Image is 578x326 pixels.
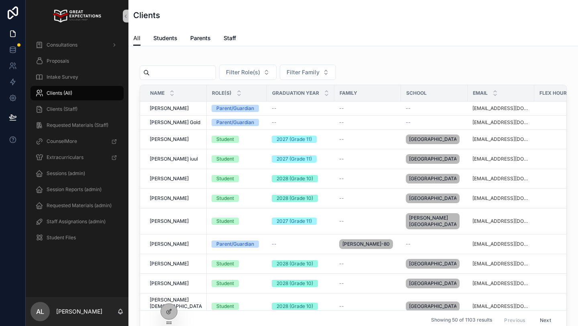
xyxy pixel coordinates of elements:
span: [PERSON_NAME] [150,218,189,224]
a: [EMAIL_ADDRESS][DOMAIN_NAME] [472,261,529,267]
span: Filter Role(s) [226,68,260,76]
div: 2027 (Grade 11) [277,136,312,143]
span: Sessions (admin) [47,170,85,177]
a: [EMAIL_ADDRESS][DOMAIN_NAME] [472,156,529,162]
span: -- [406,241,411,247]
a: -- [406,119,463,126]
a: Clients (All) [31,86,124,100]
a: Session Reports (admin) [31,182,124,197]
a: Staff [224,31,236,47]
a: [PERSON_NAME] [150,175,202,182]
a: [EMAIL_ADDRESS][DOMAIN_NAME] [472,195,529,202]
a: Requested Materials (Staff) [31,118,124,132]
div: scrollable content [26,32,128,255]
a: [PERSON_NAME][DEMOGRAPHIC_DATA] [150,297,202,316]
a: [GEOGRAPHIC_DATA] [406,257,463,270]
span: Students [153,34,177,42]
a: Parent/Guardian [212,240,262,248]
span: Student Files [47,234,76,241]
a: Intake Survey [31,70,124,84]
a: [GEOGRAPHIC_DATA] [406,172,463,185]
span: Email [473,90,488,96]
span: Consultations [47,42,77,48]
a: -- [339,175,396,182]
span: Session Reports (admin) [47,186,102,193]
a: -- [406,105,463,112]
a: Student [212,280,262,287]
a: 2028 (Grade 10) [272,280,330,287]
a: All [133,31,140,46]
span: [PERSON_NAME] [150,175,189,182]
a: Staff Assignations (admin) [31,214,124,229]
span: Filter Family [287,68,320,76]
div: 2027 (Grade 11) [277,155,312,163]
a: 2028 (Grade 10) [272,260,330,267]
a: [EMAIL_ADDRESS][DOMAIN_NAME] [472,105,529,112]
span: [PERSON_NAME] iuul [150,156,198,162]
a: [EMAIL_ADDRESS][DOMAIN_NAME] [472,303,529,310]
div: 2027 (Grade 11) [277,218,312,225]
a: [EMAIL_ADDRESS][DOMAIN_NAME] [472,280,529,287]
a: -- [339,136,396,143]
span: [PERSON_NAME] [150,280,189,287]
a: Student Files [31,230,124,245]
a: Extracurriculars [31,150,124,165]
a: [EMAIL_ADDRESS][DOMAIN_NAME] [472,175,529,182]
span: Intake Survey [47,74,78,80]
span: [GEOGRAPHIC_DATA] [409,280,456,287]
span: [PERSON_NAME] [150,105,189,112]
span: -- [339,261,344,267]
a: 2027 (Grade 11) [272,155,330,163]
span: Extracurriculars [47,154,83,161]
a: -- [339,156,396,162]
span: -- [339,195,344,202]
span: Graduation Year [272,90,319,96]
a: 2028 (Grade 10) [272,195,330,202]
span: CounselMore [47,138,77,145]
div: Student [216,175,234,182]
a: -- [339,303,396,310]
span: [GEOGRAPHIC_DATA] [409,175,456,182]
a: -- [339,105,396,112]
a: [EMAIL_ADDRESS][DOMAIN_NAME] [472,241,529,247]
span: -- [406,119,411,126]
span: [PERSON_NAME]-805 [342,241,390,247]
span: [GEOGRAPHIC_DATA] [409,156,456,162]
div: Student [216,260,234,267]
a: [EMAIL_ADDRESS][DOMAIN_NAME] [472,218,529,224]
a: 2027 (Grade 11) [272,136,330,143]
a: Student [212,260,262,267]
a: [PERSON_NAME] iuul [150,156,202,162]
a: [PERSON_NAME] [150,136,202,143]
span: School [406,90,427,96]
a: -- [339,280,396,287]
a: 2028 (Grade 10) [272,303,330,310]
span: [GEOGRAPHIC_DATA] [409,303,456,310]
a: [PERSON_NAME] [150,195,202,202]
span: -- [339,156,344,162]
a: 2027 (Grade 11) [272,218,330,225]
a: [EMAIL_ADDRESS][DOMAIN_NAME] [472,119,529,126]
span: -- [339,136,344,143]
span: Showing 50 of 1103 results [431,317,492,324]
span: [PERSON_NAME] [150,241,189,247]
a: [GEOGRAPHIC_DATA] [406,133,463,146]
span: -- [339,218,344,224]
a: [GEOGRAPHIC_DATA] [406,300,463,313]
span: -- [339,105,344,112]
div: Student [216,280,234,287]
span: Parents [190,34,211,42]
span: Clients (All) [47,90,72,96]
div: 2028 (Grade 10) [277,195,313,202]
span: [PERSON_NAME] [150,136,189,143]
a: [PERSON_NAME] Gold [150,119,202,126]
span: -- [272,241,277,247]
span: -- [339,119,344,126]
div: Student [216,136,234,143]
span: -- [406,105,411,112]
span: -- [272,105,277,112]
